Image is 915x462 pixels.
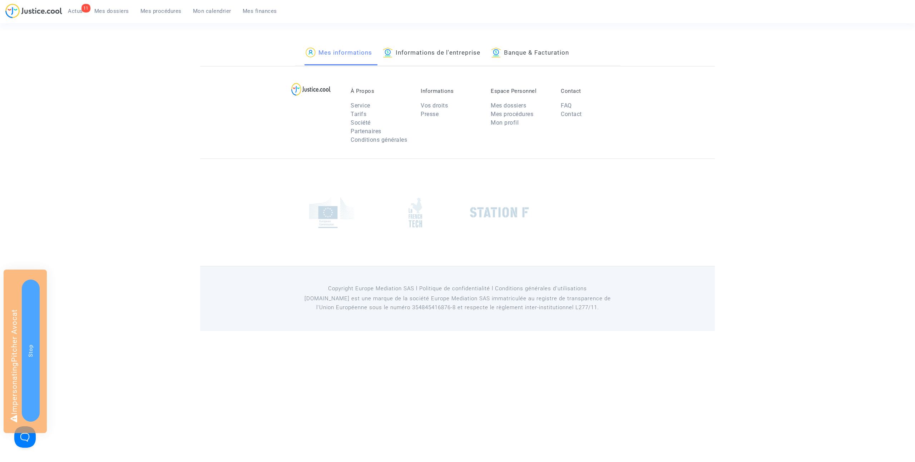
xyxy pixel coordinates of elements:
[237,6,283,16] a: Mes finances
[68,8,83,14] span: Actus
[470,207,529,218] img: stationf.png
[306,47,316,57] img: icon-passager.svg
[491,119,519,126] a: Mon profil
[140,8,182,14] span: Mes procédures
[351,111,366,117] a: Tarifs
[351,102,370,109] a: Service
[491,102,526,109] a: Mes dossiers
[491,111,533,117] a: Mes procédures
[5,4,62,18] img: jc-logo.svg
[309,197,354,228] img: europe_commision.png
[561,102,572,109] a: FAQ
[4,270,47,433] div: Impersonating
[491,47,501,57] img: icon-banque.svg
[351,119,371,126] a: Société
[491,41,569,65] a: Banque & Facturation
[421,102,448,109] a: Vos droits
[306,41,372,65] a: Mes informations
[351,136,407,143] a: Conditions générales
[351,128,381,135] a: Partenaires
[351,88,410,94] p: À Propos
[94,8,129,14] span: Mes dossiers
[421,88,480,94] p: Informations
[89,6,135,16] a: Mes dossiers
[295,294,620,312] p: [DOMAIN_NAME] est une marque de la société Europe Mediation SAS immatriculée au registre de tr...
[243,8,277,14] span: Mes finances
[291,83,331,96] img: logo-lg.svg
[561,111,582,117] a: Contact
[135,6,187,16] a: Mes procédures
[421,111,439,117] a: Presse
[409,197,422,228] img: french_tech.png
[193,8,231,14] span: Mon calendrier
[295,284,620,293] p: Copyright Europe Mediation SAS l Politique de confidentialité l Conditions générales d’utilisa...
[187,6,237,16] a: Mon calendrier
[14,426,36,448] iframe: Help Scout Beacon - Open
[383,47,393,57] img: icon-banque.svg
[383,41,480,65] a: Informations de l'entreprise
[62,6,89,16] a: 11Actus
[81,4,90,12] div: 11
[491,88,550,94] p: Espace Personnel
[561,88,620,94] p: Contact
